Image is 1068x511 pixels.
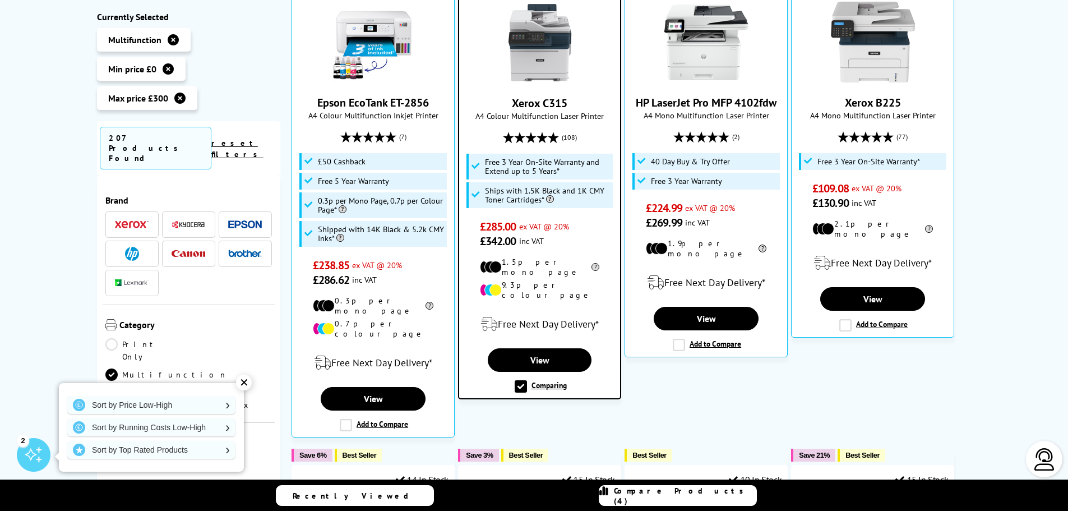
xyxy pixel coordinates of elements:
span: Best Seller [845,451,880,459]
a: View [820,287,924,311]
img: Xerox C315 [498,1,582,85]
span: Ships with 1.5K Black and 1K CMY Toner Cartridges* [485,186,611,204]
span: 40 Day Buy & Try Offer [651,157,730,166]
button: Save 3% [458,449,498,462]
span: Shipped with 14K Black & 5.2k CMY Inks* [318,225,445,243]
span: Save 21% [799,451,830,459]
div: 15 In Stock [562,474,615,485]
label: Add to Compare [673,339,741,351]
a: HP [115,247,149,261]
a: Xerox [115,218,149,232]
span: Best Seller [632,451,667,459]
div: 14 In Stock [396,474,449,485]
span: Save 3% [466,451,493,459]
li: 0.7p per colour page [313,319,433,339]
img: Canon [172,250,205,257]
span: £269.99 [646,215,682,230]
span: inc VAT [852,197,876,208]
span: Best Seller [509,451,543,459]
img: Category [105,319,117,330]
span: £286.62 [313,273,349,287]
span: Category [119,319,272,333]
span: (2) [732,126,739,148]
li: 2.1p per mono page [812,219,933,239]
span: (108) [562,127,577,148]
span: Best Seller [343,451,377,459]
button: Save 6% [292,449,332,462]
a: Brother [228,247,262,261]
span: Save 6% [299,451,326,459]
span: Multifunction [108,34,161,45]
span: Free 3 Year Warranty [651,177,722,186]
span: Max price £300 [108,93,168,104]
span: Free 3 Year On-Site Warranty* [817,157,920,166]
span: 207 Products Found [100,127,211,169]
div: 2 [17,434,29,446]
a: HP LaserJet Pro MFP 4102fdw [636,95,776,110]
button: Best Seller [625,449,672,462]
button: Best Seller [838,449,885,462]
li: 0.3p per mono page [313,296,433,316]
span: 0.3p per Mono Page, 0.7p per Colour Page* [318,196,445,214]
span: £285.00 [480,219,516,234]
a: Lexmark [115,276,149,290]
a: Sort by Top Rated Products [67,441,235,459]
button: Best Seller [335,449,382,462]
a: Xerox B225 [845,95,901,110]
button: Best Seller [501,449,549,462]
a: Sort by Price Low-High [67,396,235,414]
span: Compare Products (4) [614,486,756,506]
span: inc VAT [352,274,377,285]
div: ✕ [236,375,252,390]
a: Xerox C315 [512,96,567,111]
span: inc VAT [519,236,544,246]
span: ex VAT @ 20% [685,202,735,213]
span: £224.99 [646,201,682,215]
a: Xerox C315 [498,76,582,87]
img: Kyocera [172,220,205,229]
span: A4 Colour Multifunction Inkjet Printer [298,110,449,121]
span: £342.00 [480,234,516,248]
label: Add to Compare [839,319,908,332]
a: Kyocera [172,218,205,232]
span: £130.90 [812,196,849,210]
img: Brother [228,250,262,257]
div: modal_delivery [298,347,449,379]
span: (7) [399,126,406,148]
div: 15 In Stock [895,474,948,485]
a: View [488,348,591,372]
div: modal_delivery [797,247,948,279]
a: Epson [228,218,262,232]
a: Recently Viewed [276,485,434,506]
a: Epson EcoTank ET-2856 [317,95,429,110]
span: Recently Viewed [293,491,420,501]
a: Multifunction [105,369,228,381]
button: Save 21% [791,449,835,462]
img: Lexmark [115,280,149,287]
a: Compare Products (4) [599,485,757,506]
label: Comparing [515,380,567,393]
li: 9.3p per colour page [480,280,600,300]
span: £109.08 [812,181,849,196]
span: Free 5 Year Warranty [318,177,389,186]
a: Print Only [105,338,189,363]
a: View [654,307,758,330]
a: Sort by Running Costs Low-High [67,418,235,436]
a: Canon [172,247,205,261]
span: Min price £0 [108,63,156,75]
a: reset filters [211,138,263,159]
div: modal_delivery [631,267,782,298]
div: 10 In Stock [729,474,782,485]
span: Free 3 Year On-Site Warranty and Extend up to 5 Years* [485,158,611,176]
span: £50 Cashback [318,157,366,166]
span: £238.85 [313,258,349,273]
li: 1.5p per mono page [480,257,600,277]
img: HP [125,247,139,261]
img: Xerox [115,221,149,229]
span: ex VAT @ 20% [852,183,901,194]
img: user-headset-light.svg [1033,448,1056,471]
a: Epson EcoTank ET-2856 [331,75,415,86]
a: HP LaserJet Pro MFP 4102fdw [664,75,748,86]
a: Xerox B225 [831,75,915,86]
span: A4 Colour Multifunction Laser Printer [465,111,614,121]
